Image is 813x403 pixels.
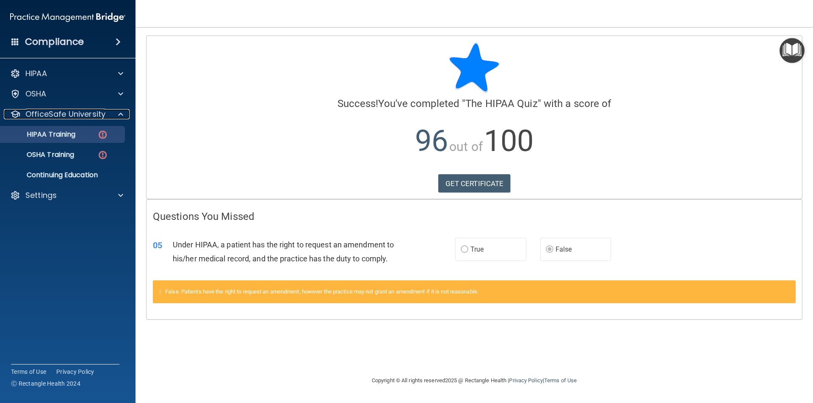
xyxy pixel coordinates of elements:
[10,109,123,119] a: OfficeSafe University
[484,123,534,158] span: 100
[449,42,500,93] img: blue-star-rounded.9d042014.png
[97,129,108,140] img: danger-circle.6113f641.png
[556,245,572,253] span: False
[470,245,484,253] span: True
[10,190,123,200] a: Settings
[10,89,123,99] a: OSHA
[449,139,483,154] span: out of
[153,211,796,222] h4: Questions You Missed
[461,247,468,253] input: True
[337,98,379,110] span: Success!
[10,9,125,26] img: PMB logo
[465,98,537,110] span: The HIPAA Quiz
[25,36,84,48] h4: Compliance
[509,377,542,384] a: Privacy Policy
[320,367,629,394] div: Copyright © All rights reserved 2025 @ Rectangle Health | |
[780,38,805,63] button: Open Resource Center
[6,171,121,179] p: Continuing Education
[25,109,105,119] p: OfficeSafe University
[415,123,448,158] span: 96
[11,367,46,376] a: Terms of Use
[173,240,394,263] span: Under HIPAA, a patient has the right to request an amendment to his/her medical record, and the p...
[544,377,577,384] a: Terms of Use
[25,89,47,99] p: OSHA
[25,69,47,79] p: HIPAA
[546,247,553,253] input: False
[97,150,108,160] img: danger-circle.6113f641.png
[11,379,80,388] span: Ⓒ Rectangle Health 2024
[56,367,94,376] a: Privacy Policy
[165,288,478,295] span: False. Patients have the right to request an amendment, however the practice may not grant an ame...
[25,190,57,200] p: Settings
[6,151,74,159] p: OSHA Training
[10,69,123,79] a: HIPAA
[438,174,511,193] a: GET CERTIFICATE
[153,98,796,109] h4: You've completed " " with a score of
[6,130,75,139] p: HIPAA Training
[153,240,162,250] span: 05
